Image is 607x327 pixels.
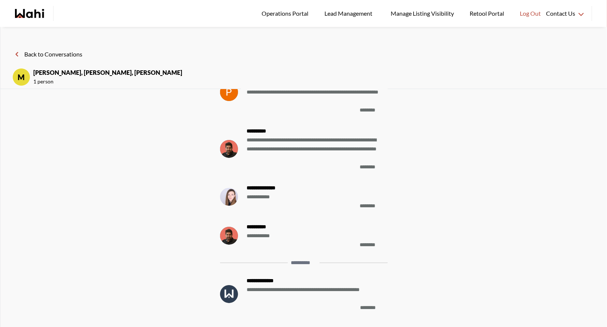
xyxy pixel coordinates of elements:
a: Wahi homepage [15,9,44,18]
span: Retool Portal [470,9,506,18]
button: Back to Conversations [12,49,82,59]
span: Lead Management [324,9,375,18]
span: Log Out [520,9,541,18]
strong: [PERSON_NAME], [PERSON_NAME], [PERSON_NAME] [33,68,182,77]
div: M [12,68,30,86]
span: Manage Listing Visibility [388,9,456,18]
span: Operations Portal [262,9,311,18]
span: 1 person [33,77,182,86]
